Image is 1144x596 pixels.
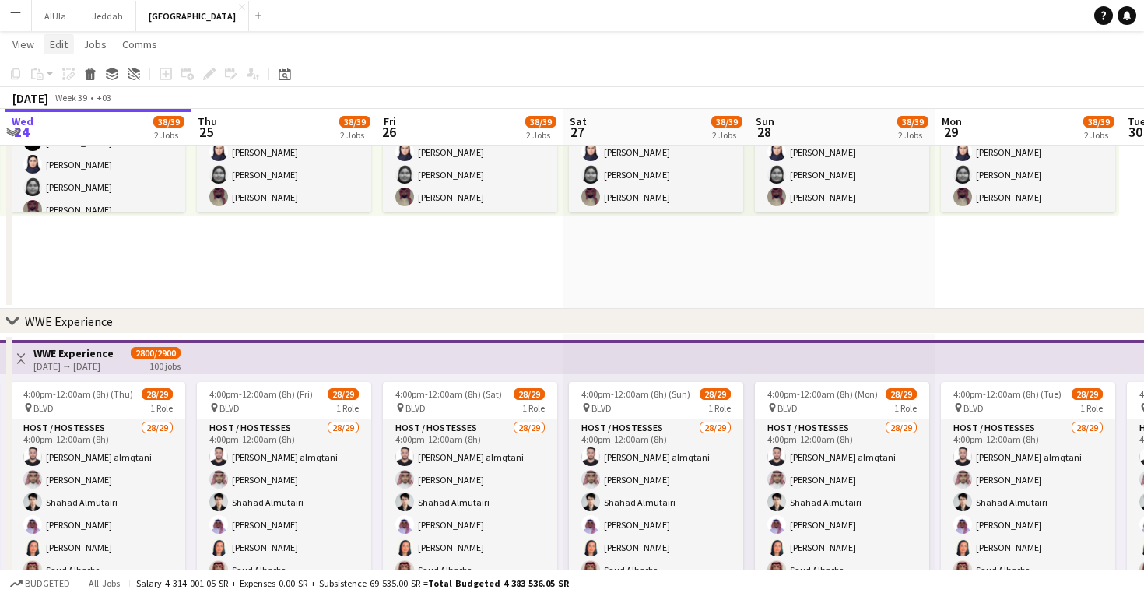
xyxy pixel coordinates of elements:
div: [DATE] [12,90,48,106]
span: 1 Role [336,402,359,414]
span: Wed [12,114,33,128]
span: Jobs [83,37,107,51]
span: Sun [756,114,774,128]
div: Salary 4 314 001.05 SR + Expenses 0.00 SR + Subsistence 69 535.00 SR = [136,577,569,589]
span: 28/29 [328,388,359,400]
span: BLVD [777,402,798,414]
span: 28/29 [1072,388,1103,400]
div: [DATE] → [DATE] [33,360,114,372]
div: 2 Jobs [340,129,370,141]
a: View [6,34,40,54]
div: 2 Jobs [898,129,928,141]
button: Jeddah [79,1,136,31]
span: BLVD [33,402,54,414]
span: 4:00pm-12:00am (8h) (Sat) [395,388,502,400]
span: 1 Role [150,402,173,414]
div: WWE Experience [25,314,113,329]
span: 38/39 [153,116,184,128]
span: 38/39 [897,116,928,128]
span: 38/39 [339,116,370,128]
span: 1 Role [708,402,731,414]
span: Edit [50,37,68,51]
span: BLVD [219,402,240,414]
span: 24 [9,123,33,141]
span: BLVD [405,402,426,414]
div: 2 Jobs [526,129,556,141]
span: 28/29 [514,388,545,400]
span: 26 [381,123,396,141]
span: 29 [939,123,962,141]
span: 4:00pm-12:00am (8h) (Mon) [767,388,878,400]
span: 25 [195,123,217,141]
span: 38/39 [711,116,742,128]
a: Jobs [77,34,113,54]
span: 1 Role [522,402,545,414]
button: AlUla [32,1,79,31]
span: Mon [942,114,962,128]
div: 100 jobs [149,359,181,372]
span: 4:00pm-12:00am (8h) (Thu) [23,388,133,400]
a: Edit [44,34,74,54]
div: 2 Jobs [154,129,184,141]
button: [GEOGRAPHIC_DATA] [136,1,249,31]
h3: WWE Experience [33,346,114,360]
span: 4:00pm-12:00am (8h) (Sun) [581,388,690,400]
span: BLVD [963,402,984,414]
span: Budgeted [25,578,70,589]
span: 4:00pm-12:00am (8h) (Fri) [209,388,313,400]
span: 38/39 [1083,116,1114,128]
span: 1 Role [894,402,917,414]
span: Week 39 [51,92,90,103]
span: Sat [570,114,587,128]
span: 4:00pm-12:00am (8h) (Tue) [953,388,1062,400]
span: Comms [122,37,157,51]
span: BLVD [591,402,612,414]
span: Thu [198,114,217,128]
span: Fri [384,114,396,128]
div: +03 [97,92,111,103]
span: 28/29 [142,388,173,400]
span: Total Budgeted 4 383 536.05 SR [428,577,569,589]
span: 2800/2900 [131,347,181,359]
span: 28/29 [700,388,731,400]
span: 38/39 [525,116,556,128]
button: Budgeted [8,575,72,592]
span: 28 [753,123,774,141]
div: 2 Jobs [1084,129,1114,141]
span: 1 Role [1080,402,1103,414]
span: All jobs [86,577,123,589]
span: 27 [567,123,587,141]
div: 2 Jobs [712,129,742,141]
span: 28/29 [886,388,917,400]
span: View [12,37,34,51]
a: Comms [116,34,163,54]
